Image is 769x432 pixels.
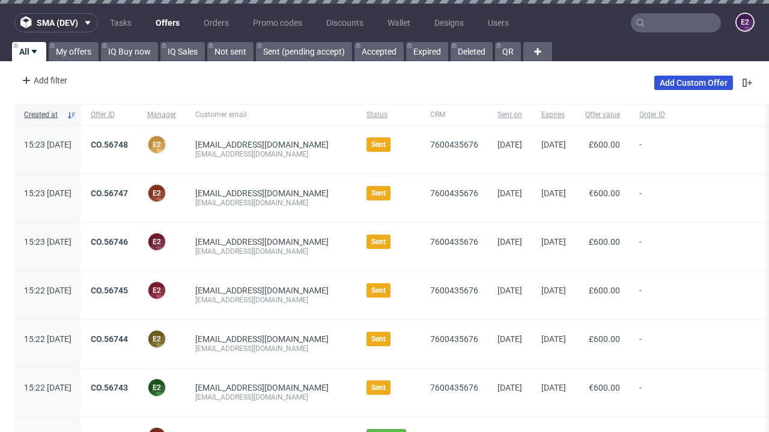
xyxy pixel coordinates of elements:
div: [EMAIL_ADDRESS][DOMAIN_NAME] [195,392,347,402]
span: Offer value [585,110,620,120]
a: Tasks [103,13,139,32]
span: Sent on [497,110,522,120]
div: [EMAIL_ADDRESS][DOMAIN_NAME] [195,198,347,208]
a: Users [481,13,516,32]
span: sma (dev) [37,19,78,27]
span: £600.00 [589,140,620,149]
span: [DATE] [541,237,566,247]
span: Sent [371,383,386,392]
figcaption: e2 [148,233,165,250]
span: €600.00 [589,188,620,198]
a: Orders [196,13,236,32]
a: My offers [49,42,99,61]
a: CO.56745 [91,286,128,295]
a: 7600435676 [430,334,478,344]
span: 15:23 [DATE] [24,188,71,198]
span: Order ID [639,110,768,120]
span: [DATE] [497,383,522,392]
span: [DATE] [497,140,522,149]
span: [DATE] [541,334,566,344]
a: [EMAIL_ADDRESS][DOMAIN_NAME] [195,188,329,198]
span: - [639,334,768,353]
a: 7600435676 [430,237,478,247]
div: Add filter [17,71,70,90]
a: CO.56744 [91,334,128,344]
span: CRM [430,110,478,120]
span: [DATE] [497,188,522,198]
a: Sent (pending accept) [256,42,352,61]
span: 15:22 [DATE] [24,334,71,344]
a: Discounts [319,13,371,32]
figcaption: e2 [148,136,165,153]
a: 7600435676 [430,188,478,198]
span: Sent [371,334,386,344]
a: IQ Sales [160,42,205,61]
a: Promo codes [246,13,309,32]
span: - [639,188,768,208]
span: Sent [371,237,386,247]
span: Created at [24,110,62,120]
span: €600.00 [589,383,620,392]
a: [EMAIL_ADDRESS][DOMAIN_NAME] [195,237,329,247]
span: Offer ID [91,110,128,120]
span: [DATE] [541,383,566,392]
div: [EMAIL_ADDRESS][DOMAIN_NAME] [195,344,347,353]
a: [EMAIL_ADDRESS][DOMAIN_NAME] [195,286,329,295]
span: [DATE] [497,286,522,295]
span: 15:22 [DATE] [24,286,71,295]
figcaption: e2 [737,14,753,31]
span: Sent [371,140,386,149]
span: - [639,383,768,402]
a: 7600435676 [430,383,478,392]
span: [DATE] [541,140,566,149]
figcaption: e2 [148,379,165,396]
div: [EMAIL_ADDRESS][DOMAIN_NAME] [195,247,347,256]
a: CO.56748 [91,140,128,149]
span: £600.00 [589,237,620,247]
a: QR [495,42,521,61]
span: Expires [541,110,566,120]
span: Sent [371,286,386,295]
a: Not sent [207,42,254,61]
span: 15:22 [DATE] [24,383,71,392]
a: Wallet [380,13,418,32]
figcaption: e2 [148,331,165,347]
div: [EMAIL_ADDRESS][DOMAIN_NAME] [195,149,347,159]
a: IQ Buy now [101,42,158,61]
span: - [639,140,768,159]
a: Add Custom Offer [654,76,733,90]
a: CO.56747 [91,188,128,198]
span: Customer email [195,110,347,120]
a: 7600435676 [430,140,478,149]
figcaption: e2 [148,282,165,299]
a: All [12,42,46,61]
span: Manager [147,110,176,120]
span: Status [366,110,411,120]
a: Expired [406,42,448,61]
a: Deleted [451,42,493,61]
span: [DATE] [541,286,566,295]
a: CO.56746 [91,237,128,247]
a: CO.56743 [91,383,128,392]
span: [DATE] [541,188,566,198]
span: £600.00 [589,286,620,295]
span: £600.00 [589,334,620,344]
a: Accepted [354,42,404,61]
a: Offers [148,13,187,32]
span: - [639,286,768,305]
span: - [639,237,768,256]
span: Sent [371,188,386,198]
span: 15:23 [DATE] [24,237,71,247]
button: sma (dev) [14,13,98,32]
a: Designs [427,13,471,32]
figcaption: e2 [148,185,165,202]
span: [DATE] [497,237,522,247]
span: [DATE] [497,334,522,344]
a: [EMAIL_ADDRESS][DOMAIN_NAME] [195,140,329,149]
a: [EMAIL_ADDRESS][DOMAIN_NAME] [195,383,329,392]
div: [EMAIL_ADDRESS][DOMAIN_NAME] [195,295,347,305]
a: 7600435676 [430,286,478,295]
span: 15:23 [DATE] [24,140,71,149]
a: [EMAIL_ADDRESS][DOMAIN_NAME] [195,334,329,344]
